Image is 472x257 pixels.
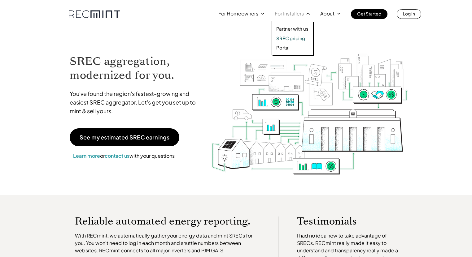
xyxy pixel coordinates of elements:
[70,89,202,115] p: You've found the region's fastest-growing and easiest SREC aggregator. Let's get you set up to mi...
[105,152,129,159] a: contact us
[276,45,308,51] a: Portal
[75,216,260,226] p: Reliable automated energy reporting.
[276,26,308,32] a: Partner with us
[276,35,305,41] p: SREC pricing
[218,9,258,18] p: For Homeowners
[276,35,308,41] a: SREC pricing
[70,152,178,160] p: or with your questions
[351,9,387,19] a: Get Started
[397,9,421,19] a: Log In
[73,152,100,159] a: Learn more
[276,45,290,51] p: Portal
[297,216,389,226] p: Testimonials
[211,37,409,176] img: RECmint value cycle
[357,9,381,18] p: Get Started
[75,232,260,254] p: With RECmint, we automatically gather your energy data and mint SRECs for you. You won't need to ...
[320,9,334,18] p: About
[70,54,202,82] h1: SREC aggregation, modernized for you.
[275,9,304,18] p: For Installers
[403,9,415,18] p: Log In
[70,128,179,146] a: See my estimated SREC earnings
[80,135,169,140] p: See my estimated SREC earnings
